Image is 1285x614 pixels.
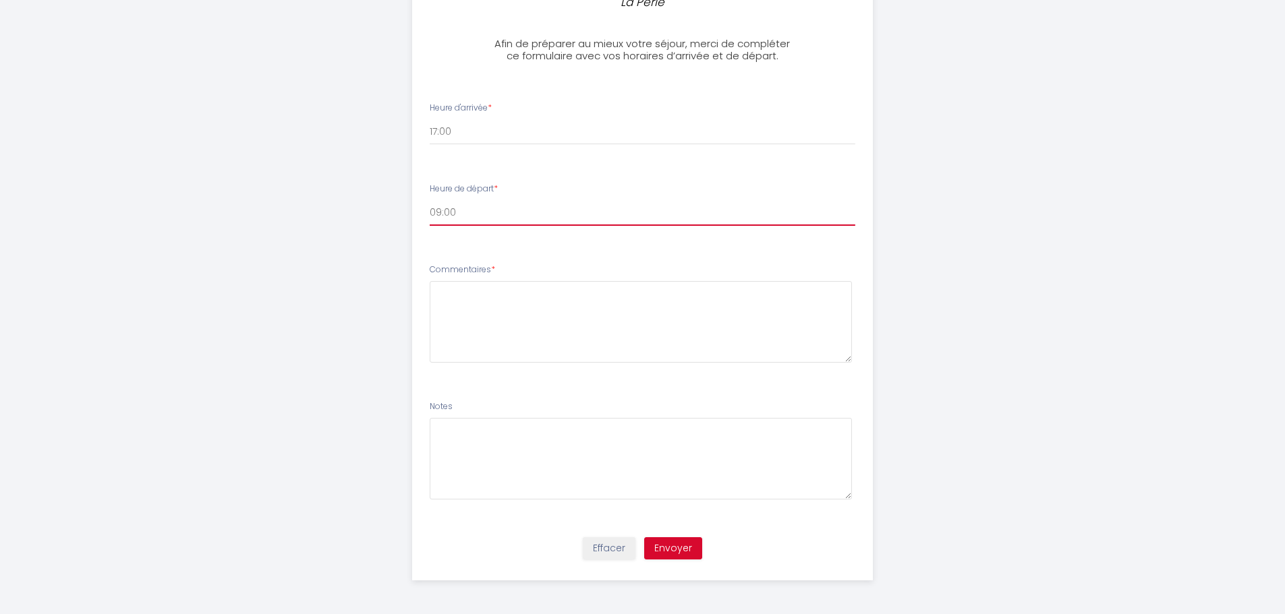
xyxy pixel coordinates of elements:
h3: Afin de préparer au mieux votre séjour, merci de compléter ce formulaire avec vos horaires d’arri... [492,38,793,62]
button: Envoyer [644,537,702,560]
button: Effacer [583,537,635,560]
label: Notes [430,400,453,413]
label: Heure de départ [430,183,498,195]
label: Heure d'arrivée [430,102,492,115]
label: Commentaires [430,264,495,276]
